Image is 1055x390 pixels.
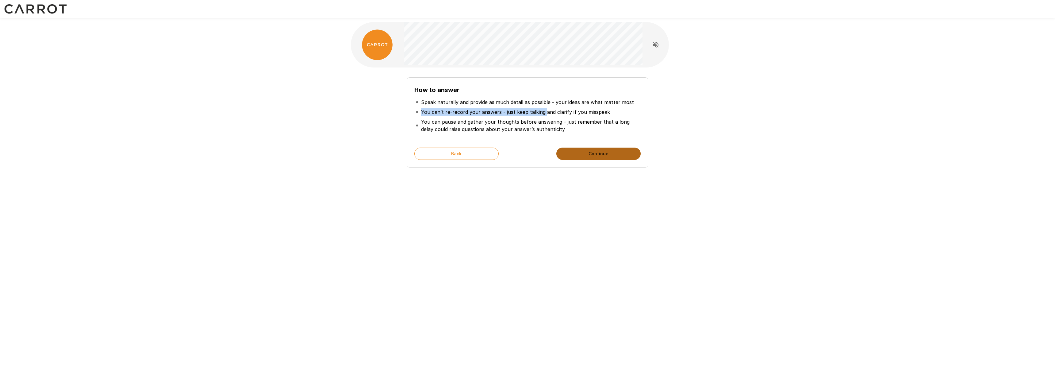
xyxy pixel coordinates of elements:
[414,86,459,94] b: How to answer
[421,118,639,133] p: You can pause and gather your thoughts before answering – just remember that a long delay could r...
[421,98,634,106] p: Speak naturally and provide as much detail as possible - your ideas are what matter most
[556,148,641,160] button: Continue
[421,108,610,116] p: You can’t re-record your answers - just keep talking and clarify if you misspeak
[362,29,393,60] img: carrot_logo.png
[650,39,662,51] button: Read questions aloud
[414,148,499,160] button: Back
